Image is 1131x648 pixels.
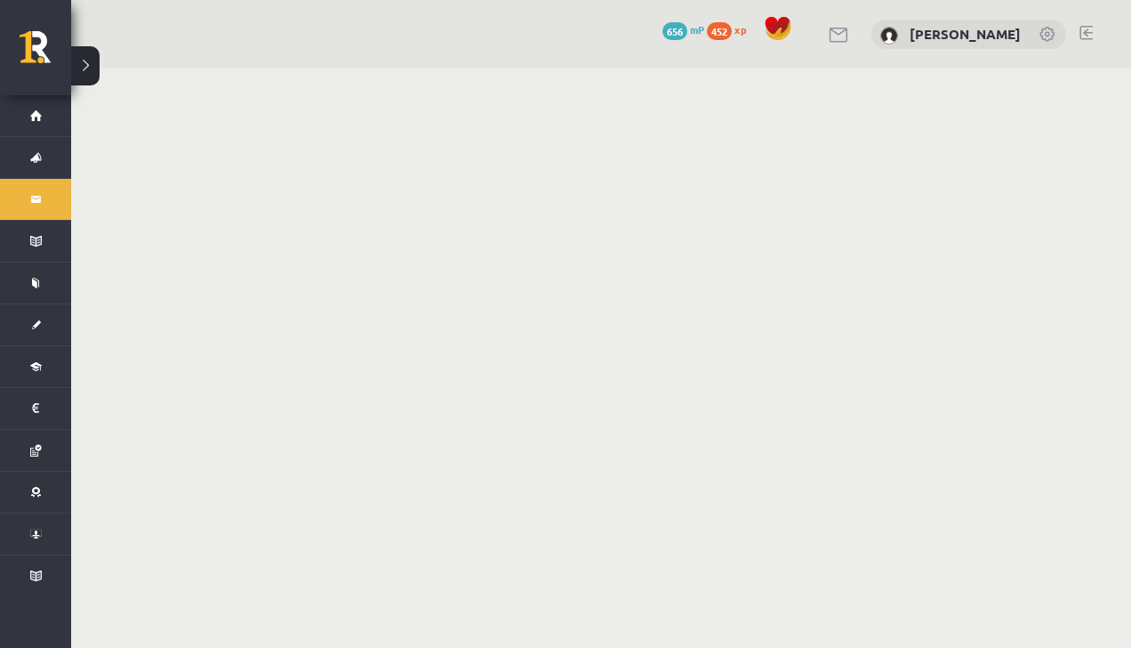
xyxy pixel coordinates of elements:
span: 656 [662,22,687,40]
a: [PERSON_NAME] [910,25,1021,43]
a: 656 mP [662,22,704,36]
span: mP [690,22,704,36]
a: 452 xp [707,22,755,36]
span: 452 [707,22,732,40]
span: xp [734,22,746,36]
a: Rīgas 1. Tālmācības vidusskola [20,31,71,76]
img: Tuong Khang Nguyen [880,27,898,45]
